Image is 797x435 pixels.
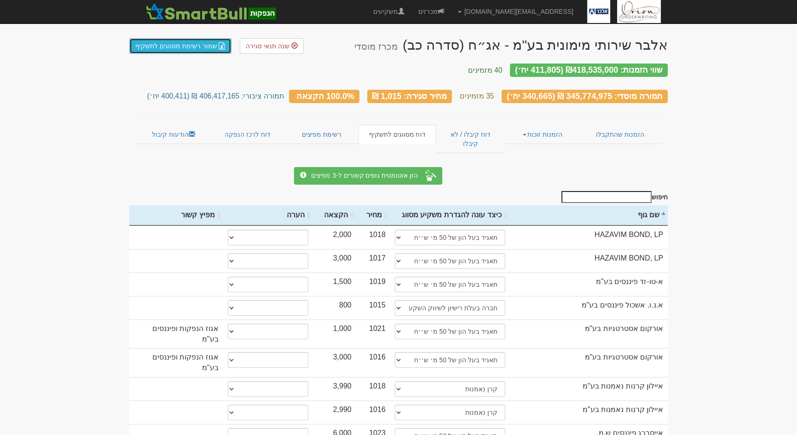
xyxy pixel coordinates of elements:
[510,296,668,319] td: א.נ.ו. אשכול פיננסים בע"מ
[313,273,356,296] td: 1,500
[356,296,390,319] td: 1015
[468,66,502,74] small: 40 מזמינים
[210,125,284,144] a: דוח לרכז הנפקה
[436,125,505,153] a: דוח קיבלו / לא קיבלו
[561,191,652,203] input: חיפוש
[143,2,278,21] img: SmartBull Logo
[129,348,223,377] td: אגוז הנפקות ופיננסים בע"מ
[313,226,356,249] td: 2,000
[313,377,356,400] td: 3,990
[510,377,668,400] td: איילון קרנות נאמנות בע"מ
[246,42,289,50] span: שנה תנאי סגירה
[358,125,435,144] a: דוח מסווגים לתשקיף
[147,92,284,100] small: תמורה ציבורי: 406,417,165 ₪ (400,411 יח׳)
[510,400,668,424] td: איילון קרנות נאמנות בע"מ
[296,91,354,100] span: 100.0% הקצאה
[129,205,223,226] th: מפיץ קשור: activate to sort column ascending
[356,273,390,296] td: 1019
[294,167,442,185] button: הזן אוטומטית גופים קשורים ל-3 מפיצים
[356,348,390,377] td: 1016
[460,92,494,100] small: 35 מזמינים
[240,38,304,54] a: שנה תנאי סגירה
[285,125,358,144] a: רשימת מפיצים
[510,348,668,377] td: אורקום אסטרטגיות בע"מ
[425,170,436,181] img: hat-and-magic-wand-white-24.png
[356,249,390,273] td: 1017
[129,38,231,54] a: שמור רשימת מסווגים לתשקיף
[313,296,356,319] td: 800
[356,400,390,424] td: 1016
[313,348,356,377] td: 3,000
[223,205,313,226] th: הערה: activate to sort column ascending
[580,125,661,144] a: הזמנות שהתקבלו
[356,226,390,249] td: 1018
[356,205,390,226] th: מחיר : activate to sort column ascending
[558,191,668,203] label: חיפוש
[129,319,223,348] td: אגוז הנפקות ופיננסים בע"מ
[300,172,418,179] span: הזן אוטומטית גופים קשורים ל-3 מפיצים
[390,205,510,226] th: כיצד עונה להגדרת משקיע מסווג: activate to sort column ascending
[218,42,225,50] img: excel-file-white.png
[510,205,668,226] th: שם גוף : activate to sort column descending
[510,64,668,77] div: שווי הזמנות: ₪418,535,000 (411,805 יח׳)
[510,226,668,249] td: HAZAVIM BOND, LP
[313,319,356,348] td: 1,000
[356,319,390,348] td: 1021
[367,90,452,103] div: מחיר סגירה: 1,015 ₪
[313,249,356,273] td: 3,000
[356,377,390,400] td: 1018
[354,37,668,52] div: אלבר שירותי מימונית בע"מ - אג״ח (סדרה כב) - הנפקה לציבור
[510,273,668,296] td: א-טו-זד פיננסים בע"מ
[510,249,668,273] td: HAZAVIM BOND, LP
[300,172,306,178] span: אוריון חיתום והנפקות בע״מ, ברק קפיטל חיתום בע"מ, מנורה מבטחים חיתום וניהול בע״מ
[502,90,668,103] div: תמורה מוסדי: 345,774,975 ₪ (340,665 יח׳)
[505,125,579,144] a: הזמנות זוכות
[510,319,668,348] td: אורקום אסטרטגיות בע"מ
[313,205,356,226] th: הקצאה: activate to sort column ascending
[354,41,398,52] small: מכרז מוסדי
[313,400,356,424] td: 2,990
[136,125,210,144] a: הודעות קיבול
